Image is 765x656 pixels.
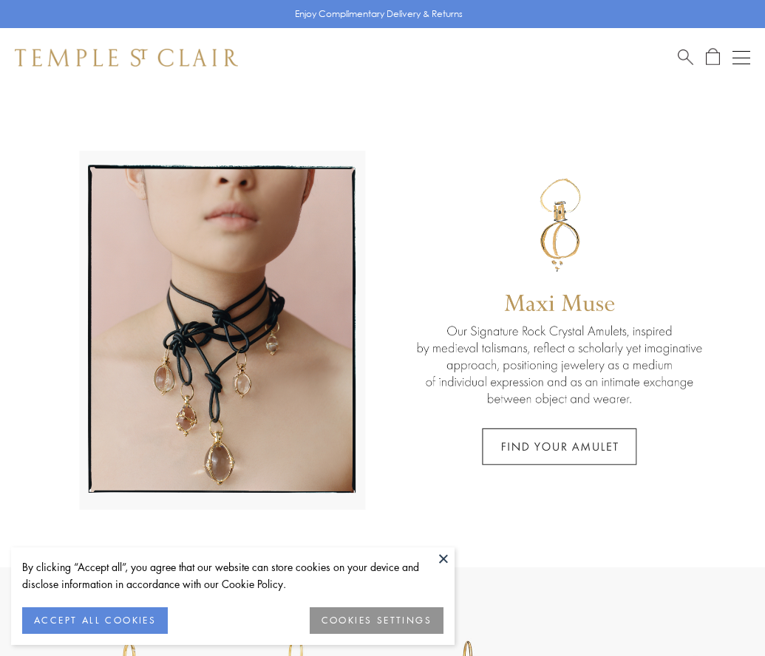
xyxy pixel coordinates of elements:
button: ACCEPT ALL COOKIES [22,607,168,634]
button: Open navigation [732,49,750,66]
img: Temple St. Clair [15,49,238,66]
div: By clicking “Accept all”, you agree that our website can store cookies on your device and disclos... [22,558,443,592]
a: Open Shopping Bag [706,48,720,66]
button: COOKIES SETTINGS [310,607,443,634]
p: Enjoy Complimentary Delivery & Returns [295,7,463,21]
a: Search [678,48,693,66]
